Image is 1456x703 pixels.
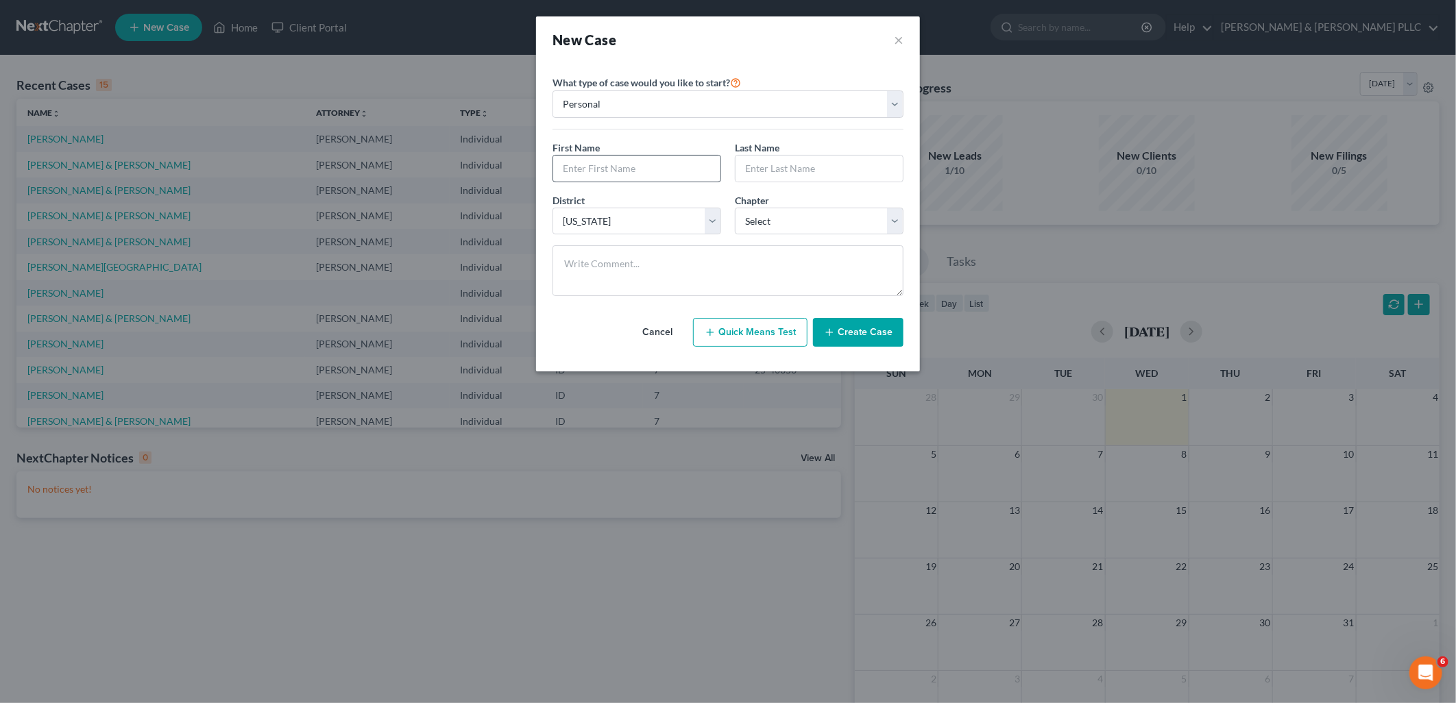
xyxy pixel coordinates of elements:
[553,32,616,48] strong: New Case
[1437,656,1448,667] span: 6
[735,142,779,153] span: Last Name
[553,142,600,153] span: First Name
[553,156,720,182] input: Enter First Name
[894,30,903,49] button: ×
[736,156,903,182] input: Enter Last Name
[627,319,688,346] button: Cancel
[693,318,808,347] button: Quick Means Test
[1409,656,1442,689] iframe: Intercom live chat
[553,195,585,206] span: District
[813,318,903,347] button: Create Case
[553,74,741,90] label: What type of case would you like to start?
[735,195,769,206] span: Chapter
